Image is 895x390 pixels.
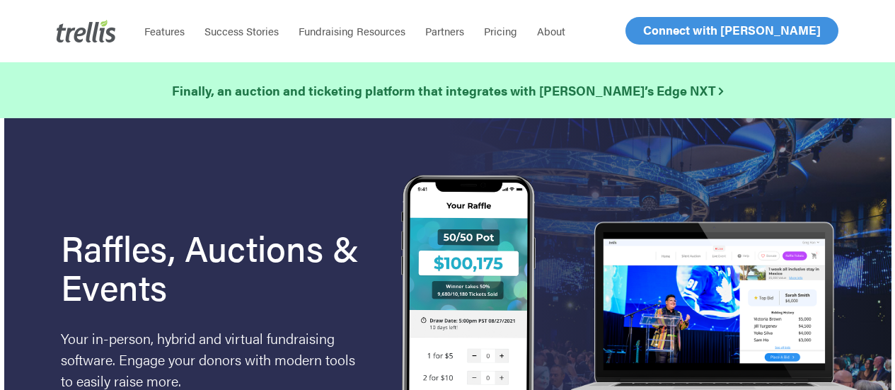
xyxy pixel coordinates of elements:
[204,23,279,38] span: Success Stories
[144,23,185,38] span: Features
[134,24,195,38] a: Features
[537,23,565,38] span: About
[57,20,116,42] img: Trellis
[484,23,517,38] span: Pricing
[415,24,474,38] a: Partners
[289,24,415,38] a: Fundraising Resources
[172,81,723,99] strong: Finally, an auction and ticketing platform that integrates with [PERSON_NAME]’s Edge NXT
[195,24,289,38] a: Success Stories
[299,23,405,38] span: Fundraising Resources
[61,228,366,306] h1: Raffles, Auctions & Events
[643,21,821,38] span: Connect with [PERSON_NAME]
[172,81,723,101] a: Finally, an auction and ticketing platform that integrates with [PERSON_NAME]’s Edge NXT
[425,23,464,38] span: Partners
[625,17,838,45] a: Connect with [PERSON_NAME]
[527,24,575,38] a: About
[474,24,527,38] a: Pricing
